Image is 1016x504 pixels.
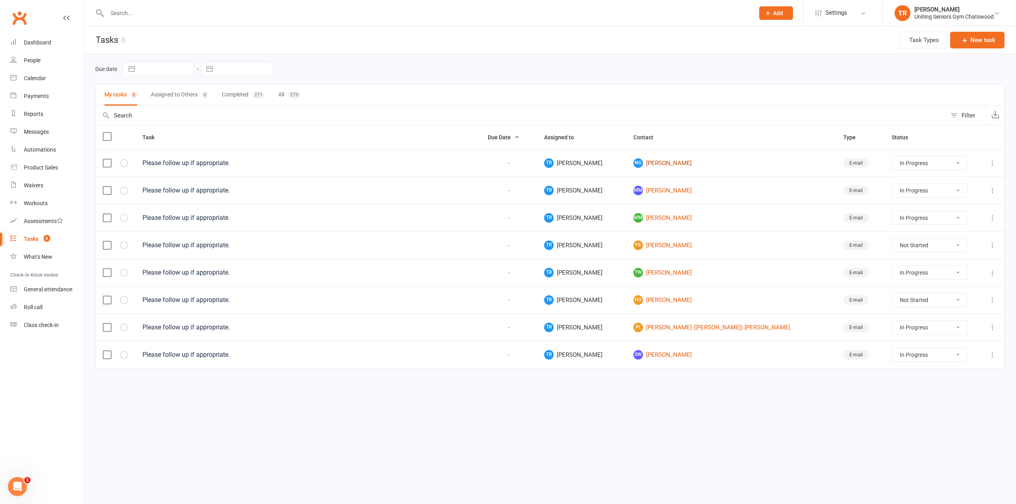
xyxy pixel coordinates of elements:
[633,240,643,250] span: FR
[544,186,554,195] span: TR
[142,269,473,277] div: Please follow up if appropriate.
[843,158,869,168] div: E-mail
[633,186,643,195] span: MM
[544,240,619,250] span: [PERSON_NAME]
[633,133,662,142] button: Contact
[84,26,125,54] h1: Tasks
[843,186,869,195] div: E-mail
[544,133,583,142] button: Assigned to
[544,213,619,223] span: [PERSON_NAME]
[24,200,48,206] div: Workouts
[544,295,619,305] span: [PERSON_NAME]
[95,66,117,72] label: Due date
[488,215,530,221] div: -
[488,160,530,167] div: -
[544,350,554,360] span: TR
[10,194,84,212] a: Workouts
[962,111,975,120] div: Filter
[633,323,643,332] span: P(
[142,241,473,249] div: Please follow up if appropriate.
[914,6,994,13] div: [PERSON_NAME]
[488,133,520,142] button: Due Date
[252,91,265,98] div: 271
[10,316,84,334] a: Class kiosk mode
[544,158,554,168] span: TR
[278,85,300,106] button: All279
[633,240,829,250] a: FR[PERSON_NAME]
[947,106,986,125] button: Filter
[142,133,163,142] button: Task
[488,187,530,194] div: -
[10,34,84,52] a: Dashboard
[843,323,869,332] div: E-mail
[10,69,84,87] a: Calendar
[914,13,994,20] div: Uniting Seniors Gym Chatswood
[24,218,63,224] div: Assessments
[10,87,84,105] a: Payments
[24,111,43,117] div: Reports
[10,52,84,69] a: People
[633,158,643,168] span: NG
[24,129,49,135] div: Messages
[44,235,50,242] span: 8
[488,352,530,358] div: -
[10,212,84,230] a: Assessments
[142,134,163,140] span: Task
[24,164,58,171] div: Product Sales
[488,134,520,140] span: Due Date
[633,213,829,223] a: MM[PERSON_NAME]
[843,134,864,140] span: Type
[544,350,619,360] span: [PERSON_NAME]
[633,268,643,277] span: TW
[24,93,49,99] div: Payments
[8,477,27,496] iframe: Intercom live chat
[151,85,208,106] button: Assigned to Others0
[633,158,829,168] a: NG[PERSON_NAME]
[24,477,31,483] span: 1
[142,351,473,359] div: Please follow up if appropriate.
[633,295,643,305] span: HO
[488,269,530,276] div: -
[10,105,84,123] a: Reports
[892,134,917,140] span: Status
[10,298,84,316] a: Roll call
[488,297,530,304] div: -
[488,324,530,331] div: -
[24,304,42,310] div: Roll call
[131,91,137,98] div: 8
[544,295,554,305] span: TR
[24,57,40,63] div: People
[544,240,554,250] span: TR
[843,350,869,360] div: E-mail
[544,134,583,140] span: Assigned to
[104,85,137,106] button: My tasks8
[900,32,948,48] button: Task Types
[10,159,84,177] a: Product Sales
[10,123,84,141] a: Messages
[121,35,125,45] div: 8
[633,295,829,305] a: HO[PERSON_NAME]
[950,32,1004,48] button: New task
[10,141,84,159] a: Automations
[544,158,619,168] span: [PERSON_NAME]
[544,323,619,332] span: [PERSON_NAME]
[222,85,265,106] button: Completed271
[544,268,554,277] span: TR
[10,8,29,28] a: Clubworx
[142,323,473,331] div: Please follow up if appropriate.
[24,39,51,46] div: Dashboard
[142,296,473,304] div: Please follow up if appropriate.
[24,182,43,189] div: Waivers
[202,91,208,98] div: 0
[288,91,300,98] div: 279
[843,268,869,277] div: E-mail
[142,159,473,167] div: Please follow up if appropriate.
[142,187,473,194] div: Please follow up if appropriate.
[24,236,38,242] div: Tasks
[633,350,829,360] a: SW[PERSON_NAME]
[843,133,864,142] button: Type
[544,186,619,195] span: [PERSON_NAME]
[633,323,829,332] a: P([PERSON_NAME] ([PERSON_NAME]) [PERSON_NAME]
[488,242,530,249] div: -
[24,146,56,153] div: Automations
